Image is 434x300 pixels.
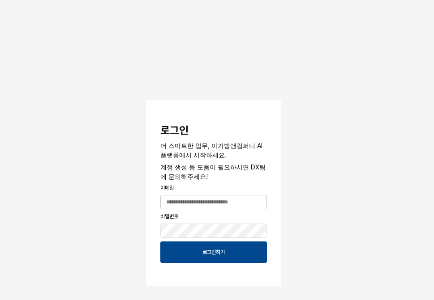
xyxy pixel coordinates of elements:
[160,212,267,220] p: 비밀번호
[160,184,267,192] p: 이메일
[160,141,267,160] p: 더 스마트한 업무, 아가방앤컴퍼니 AI 플랫폼에서 시작하세요.
[202,249,225,256] p: 로그인하기
[160,241,267,263] button: 로그인하기
[160,162,267,181] p: 계정 생성 등 도움이 필요하시면 DX팀에 문의해주세요!
[160,124,267,137] h3: 로그인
